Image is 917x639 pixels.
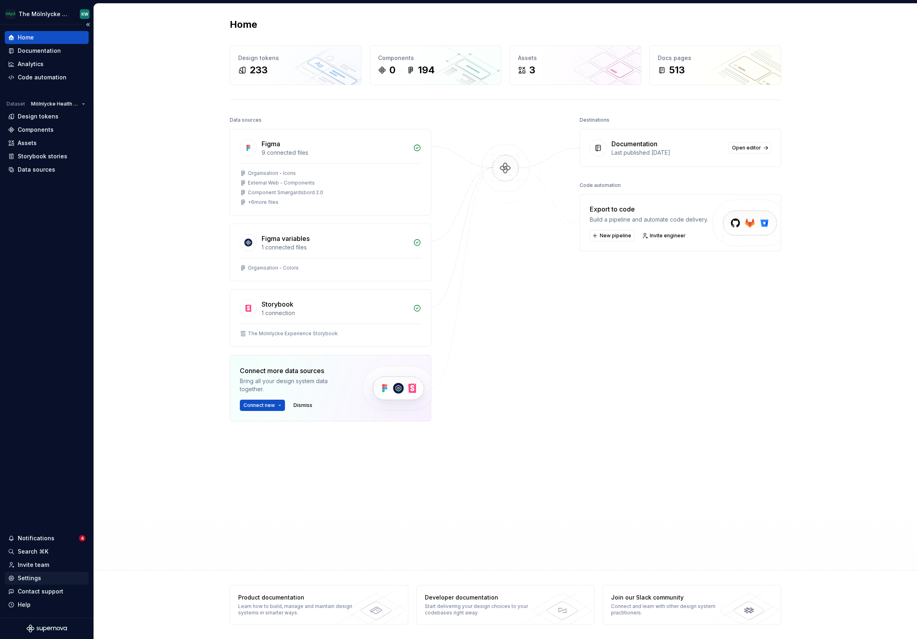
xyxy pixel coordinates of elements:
[5,598,89,611] button: Help
[248,330,338,337] div: The Mölnlycke Experience Storybook
[2,5,92,23] button: The Mölnlycke ExperienceKW
[230,585,408,624] a: Product documentationLearn how to build, manage and maintain design systems in smarter ways.
[18,587,63,595] div: Contact support
[18,73,67,81] div: Code automation
[18,152,67,160] div: Storybook stories
[230,289,431,347] a: Storybook1 connectionThe Mölnlycke Experience Storybook
[580,180,621,191] div: Code automation
[18,574,41,582] div: Settings
[5,31,89,44] a: Home
[290,400,316,411] button: Dismiss
[18,534,54,542] div: Notifications
[243,402,275,409] span: Connect new
[5,572,89,585] a: Settings
[640,230,689,241] a: Invite engineer
[18,47,61,55] div: Documentation
[603,585,781,624] a: Join our Slack communityConnect and learn with other design system practitioners.
[81,11,88,17] div: KW
[728,142,771,154] a: Open editor
[649,46,781,85] a: Docs pages513
[248,199,279,205] div: + 6 more files
[250,64,268,77] div: 233
[18,601,31,609] div: Help
[262,149,408,157] div: 9 connected files
[5,150,89,163] a: Storybook stories
[18,60,44,68] div: Analytics
[230,46,362,85] a: Design tokens233
[18,561,49,569] div: Invite team
[5,137,89,149] a: Assets
[230,18,257,31] h2: Home
[27,98,89,110] button: Mölnlycke Health Care
[590,230,635,241] button: New pipeline
[240,377,349,393] div: Bring all your design system data together.
[6,101,25,107] div: Dataset
[262,243,408,251] div: 1 connected files
[240,400,285,411] button: Connect new
[5,123,89,136] a: Components
[5,585,89,598] button: Contact support
[732,145,761,151] span: Open editor
[230,114,262,126] div: Data sources
[416,585,595,624] a: Developer documentationStart delivering your design choices to your codebases right away.
[425,603,542,616] div: Start delivering your design choices to your codebases right away.
[600,232,631,239] span: New pipeline
[580,114,609,126] div: Destinations
[18,548,48,556] div: Search ⌘K
[238,54,353,62] div: Design tokens
[5,44,89,57] a: Documentation
[18,126,54,134] div: Components
[5,163,89,176] a: Data sources
[509,46,641,85] a: Assets3
[5,58,89,71] a: Analytics
[230,224,431,281] a: Figma variables1 connected filesOrganisation - Colors
[590,216,708,224] div: Build a pipeline and automate code delivery.
[18,139,37,147] div: Assets
[238,593,356,602] div: Product documentation
[5,110,89,123] a: Design tokens
[31,101,79,107] span: Mölnlycke Health Care
[293,402,312,409] span: Dismiss
[262,139,280,149] div: Figma
[262,299,293,309] div: Storybook
[611,603,728,616] div: Connect and learn with other design system practitioners.
[418,64,435,77] div: 194
[248,170,296,176] div: Organisation - Icons
[529,64,535,77] div: 3
[590,204,708,214] div: Export to code
[82,19,94,30] button: Collapse sidebar
[611,593,728,602] div: Join our Slack community
[18,33,34,41] div: Home
[262,309,408,317] div: 1 connection
[518,54,633,62] div: Assets
[27,624,67,633] svg: Supernova Logo
[240,366,349,376] div: Connect more data sources
[248,189,323,196] div: Component Smørgardsbord 2.0
[669,64,685,77] div: 513
[611,149,724,157] div: Last published [DATE]
[18,112,58,120] div: Design tokens
[238,603,356,616] div: Learn how to build, manage and maintain design systems in smarter ways.
[248,180,315,186] div: External Web - Components
[79,535,85,541] span: 4
[19,10,70,18] div: The Mölnlycke Experience
[5,71,89,84] a: Code automation
[5,558,89,571] a: Invite team
[230,129,431,216] a: Figma9 connected filesOrganisation - IconsExternal Web - ComponentsComponent Smørgardsbord 2.0+6m...
[378,54,493,62] div: Components
[611,139,657,149] div: Documentation
[5,532,89,545] button: Notifications4
[650,232,686,239] span: Invite engineer
[389,64,395,77] div: 0
[262,234,310,243] div: Figma variables
[248,265,299,271] div: Organisation - Colors
[658,54,773,62] div: Docs pages
[18,166,55,174] div: Data sources
[425,593,542,602] div: Developer documentation
[5,545,89,558] button: Search ⌘K
[370,46,501,85] a: Components0194
[6,9,15,19] img: 91fb9bbd-befe-470e-ae9b-8b56c3f0f44a.png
